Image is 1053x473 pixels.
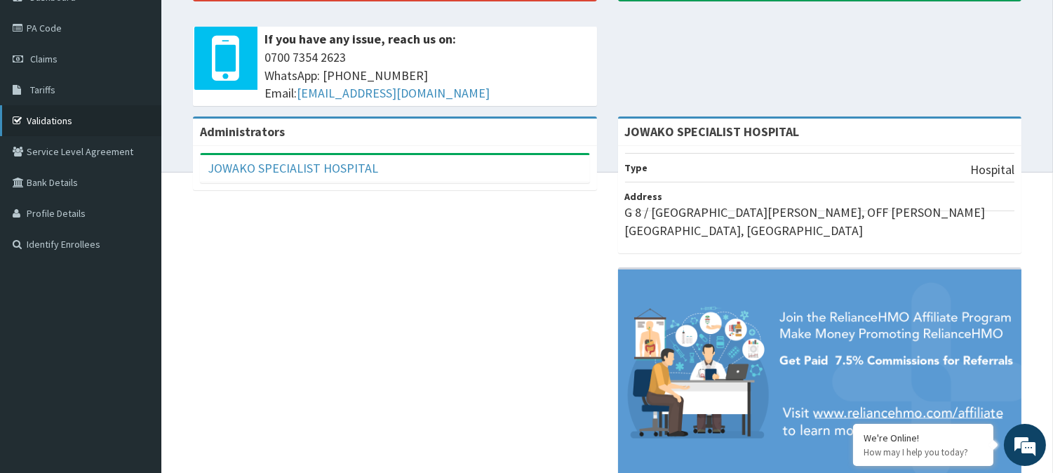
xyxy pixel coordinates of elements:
[264,48,590,102] span: 0700 7354 2623 WhatsApp: [PHONE_NUMBER] Email:
[625,161,648,174] b: Type
[625,190,663,203] b: Address
[864,432,983,444] div: We're Online!
[297,85,490,101] a: [EMAIL_ADDRESS][DOMAIN_NAME]
[30,84,55,96] span: Tariffs
[970,161,1014,179] p: Hospital
[200,124,285,140] b: Administrators
[864,446,983,458] p: How may I help you today?
[625,204,1015,239] p: G 8 / [GEOGRAPHIC_DATA][PERSON_NAME], OFF [PERSON_NAME][GEOGRAPHIC_DATA], [GEOGRAPHIC_DATA]
[264,31,456,47] b: If you have any issue, reach us on:
[208,160,378,176] a: JOWAKO SPECIALIST HOSPITAL
[30,53,58,65] span: Claims
[625,124,800,140] strong: JOWAKO SPECIALIST HOSPITAL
